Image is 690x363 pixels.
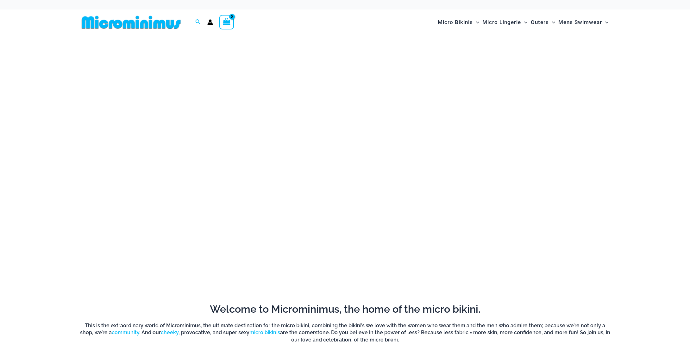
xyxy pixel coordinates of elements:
span: Menu Toggle [549,14,555,30]
a: OutersMenu ToggleMenu Toggle [529,13,557,32]
h2: Welcome to Microminimus, the home of the micro bikini. [79,303,611,316]
span: Menu Toggle [602,14,608,30]
a: community [112,329,139,335]
a: Micro LingerieMenu ToggleMenu Toggle [481,13,529,32]
a: cheeky [161,329,179,335]
a: Mens SwimwearMenu ToggleMenu Toggle [557,13,610,32]
span: Micro Lingerie [482,14,521,30]
a: View Shopping Cart, empty [219,15,234,29]
a: micro bikinis [249,329,280,335]
a: Micro BikinisMenu ToggleMenu Toggle [436,13,481,32]
span: Mens Swimwear [558,14,602,30]
img: MM SHOP LOGO FLAT [79,15,183,29]
a: Search icon link [195,18,201,26]
span: Micro Bikinis [438,14,473,30]
nav: Site Navigation [435,12,611,33]
span: Menu Toggle [521,14,527,30]
span: Outers [531,14,549,30]
span: Menu Toggle [473,14,479,30]
a: Account icon link [207,19,213,25]
h6: This is the extraordinary world of Microminimus, the ultimate destination for the micro bikini, c... [79,322,611,343]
